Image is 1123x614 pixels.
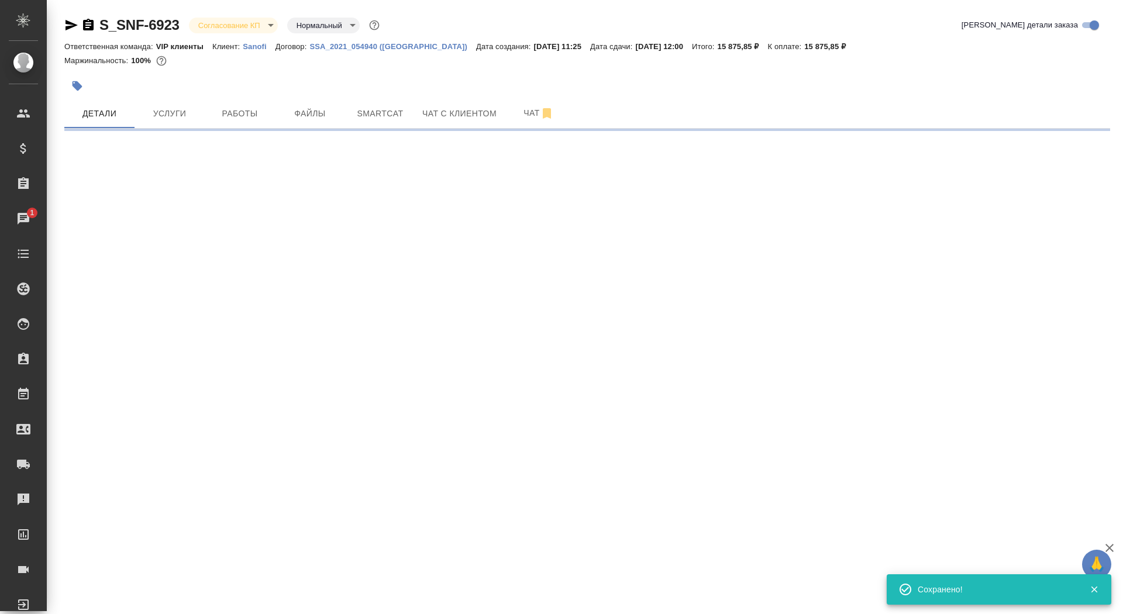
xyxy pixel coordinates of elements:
div: Согласование КП [287,18,360,33]
p: Дата создания: [476,42,533,51]
button: 0.00 RUB; [154,53,169,68]
span: Детали [71,106,128,121]
span: Чат с клиентом [422,106,497,121]
button: Скопировать ссылку [81,18,95,32]
p: К оплате: [768,42,805,51]
span: [PERSON_NAME] детали заказа [962,19,1078,31]
div: Сохранено! [918,584,1072,595]
p: 15 875,85 ₽ [718,42,768,51]
p: Маржинальность: [64,56,131,65]
p: [DATE] 12:00 [635,42,692,51]
p: Итого: [692,42,717,51]
a: 1 [3,204,44,233]
button: Скопировать ссылку для ЯМессенджера [64,18,78,32]
a: Sanofi [243,41,275,51]
button: 🙏 [1082,550,1111,579]
span: 1 [23,207,41,219]
a: SSA_2021_054940 ([GEOGRAPHIC_DATA]) [309,41,476,51]
span: 🙏 [1087,552,1107,577]
span: Услуги [142,106,198,121]
span: Работы [212,106,268,121]
p: Ответственная команда: [64,42,156,51]
div: Согласование КП [189,18,278,33]
span: Smartcat [352,106,408,121]
button: Доп статусы указывают на важность/срочность заказа [367,18,382,33]
button: Нормальный [293,20,346,30]
p: Клиент: [212,42,243,51]
p: Договор: [275,42,310,51]
button: Закрыть [1082,584,1106,595]
svg: Отписаться [540,106,554,120]
p: 15 875,85 ₽ [804,42,855,51]
a: S_SNF-6923 [99,17,180,33]
span: Файлы [282,106,338,121]
p: VIP клиенты [156,42,212,51]
button: Добавить тэг [64,73,90,99]
p: SSA_2021_054940 ([GEOGRAPHIC_DATA]) [309,42,476,51]
p: Sanofi [243,42,275,51]
p: Дата сдачи: [590,42,635,51]
span: Чат [511,106,567,120]
p: 100% [131,56,154,65]
button: Согласование КП [195,20,264,30]
p: [DATE] 11:25 [533,42,590,51]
